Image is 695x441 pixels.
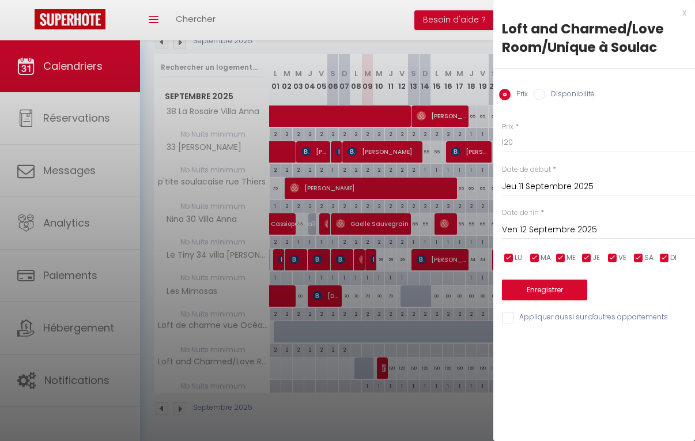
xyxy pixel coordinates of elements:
label: Prix [502,122,513,133]
span: LU [515,252,522,263]
span: ME [566,252,576,263]
label: Date de début [502,164,551,175]
span: VE [618,252,626,263]
button: Enregistrer [502,280,587,300]
span: MA [541,252,551,263]
span: DI [670,252,677,263]
span: SA [644,252,654,263]
span: JE [592,252,600,263]
div: Loft and Charmed/Love Room/Unique à Soulac [502,20,686,56]
label: Prix [511,89,528,101]
button: Ouvrir le widget de chat LiveChat [9,5,44,39]
div: x [493,6,686,20]
label: Date de fin [502,208,539,218]
label: Disponibilité [545,89,595,101]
